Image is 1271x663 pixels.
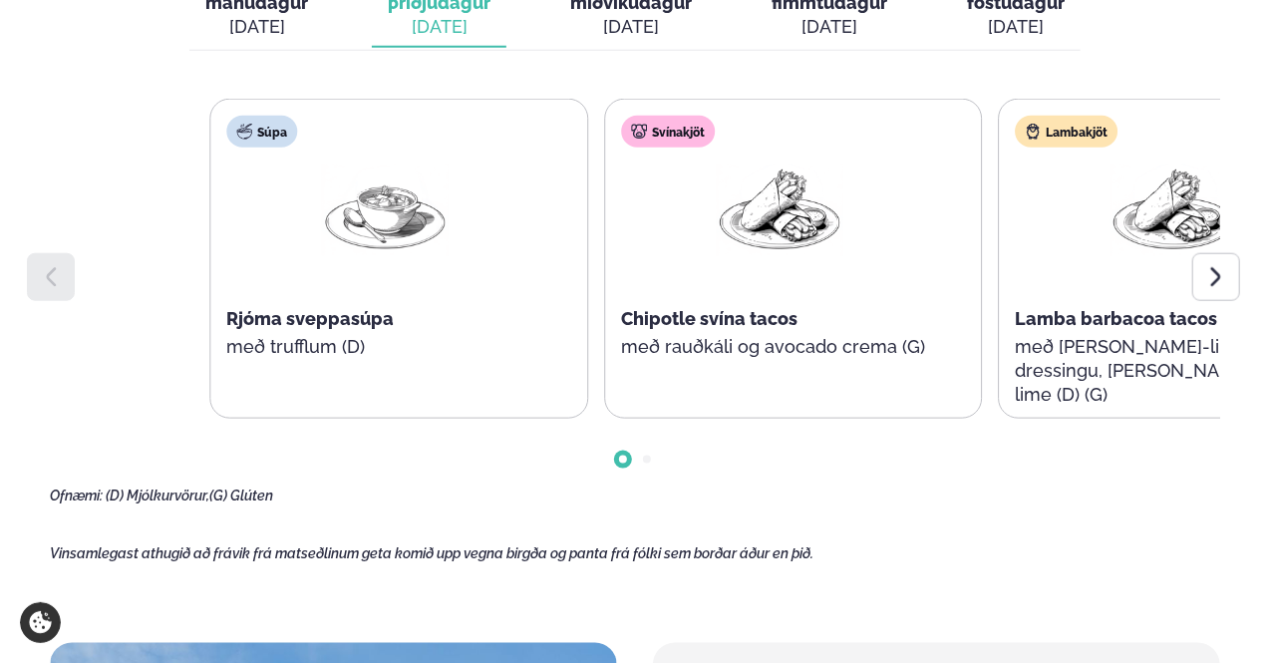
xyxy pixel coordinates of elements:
[621,335,938,359] p: með rauðkáli og avocado crema (G)
[20,602,61,643] a: Cookie settings
[621,308,797,329] span: Chipotle svína tacos
[619,456,627,464] span: Go to slide 1
[106,488,209,503] span: (D) Mjólkurvörur,
[50,488,103,503] span: Ofnæmi:
[237,124,253,140] img: soup.svg
[227,335,544,359] p: með trufflum (D)
[1110,164,1237,256] img: Wraps.png
[227,116,298,148] div: Súpa
[967,15,1065,39] div: [DATE]
[209,488,273,503] span: (G) Glúten
[1015,308,1217,329] span: Lamba barbacoa tacos
[50,545,813,561] span: Vinsamlegast athugið að frávik frá matseðlinum geta komið upp vegna birgða og panta frá fólki sem...
[621,116,715,148] div: Svínakjöt
[205,15,308,39] div: [DATE]
[1015,116,1117,148] div: Lambakjöt
[631,124,647,140] img: pork.svg
[227,308,395,329] span: Rjóma sveppasúpa
[643,456,651,464] span: Go to slide 2
[570,15,692,39] div: [DATE]
[772,15,887,39] div: [DATE]
[322,164,450,256] img: Soup.png
[388,15,490,39] div: [DATE]
[1025,124,1041,140] img: Lamb.svg
[716,164,843,256] img: Wraps.png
